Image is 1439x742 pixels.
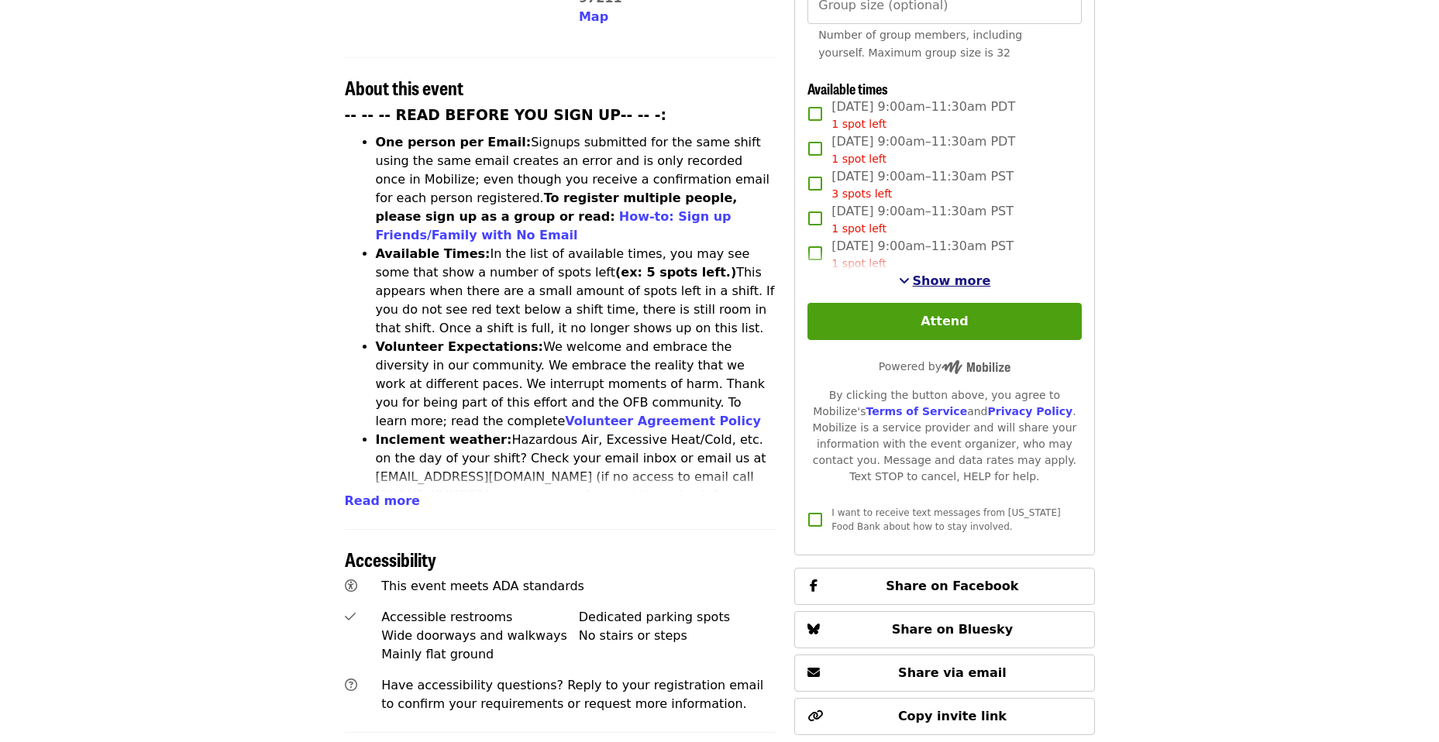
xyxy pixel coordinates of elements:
[345,74,463,101] span: About this event
[376,191,738,224] strong: To register multiple people, please sign up as a group or read:
[831,237,1014,272] span: [DATE] 9:00am–11:30am PST
[898,709,1007,723] span: Copy invite link
[794,698,1094,735] button: Copy invite link
[345,545,436,572] span: Accessibility
[579,608,776,627] div: Dedicated parking spots
[565,414,761,428] a: Volunteer Agreement Policy
[831,187,892,200] span: 3 spots left
[376,246,491,261] strong: Available Times:
[898,665,1007,680] span: Share via email
[807,78,888,98] span: Available times
[381,579,584,593] span: This event meets ADA standards
[794,654,1094,692] button: Share via email
[831,132,1015,167] span: [DATE] 9:00am–11:30am PDT
[381,608,579,627] div: Accessible restrooms
[376,135,532,149] strong: One person per Email:
[987,405,1072,417] a: Privacy Policy
[831,222,886,235] span: 1 spot left
[345,610,356,624] i: check icon
[345,492,420,510] button: Read more
[376,209,732,242] a: How-to: Sign up Friends/Family with No Email
[866,405,967,417] a: Terms of Service
[345,579,357,593] i: universal-access icon
[376,245,776,338] li: In the list of available times, you may see some that show a number of spots left This appears wh...
[807,387,1081,485] div: By clicking the button above, you agree to Mobilize's and . Mobilize is a service provider and wi...
[579,627,776,645] div: No stairs or steps
[376,431,776,524] li: Hazardous Air, Excessive Heat/Cold, etc. on the day of your shift? Check your email inbox or emai...
[913,273,991,288] span: Show more
[381,627,579,645] div: Wide doorways and walkways
[831,153,886,165] span: 1 spot left
[899,272,991,290] button: See more timeslots
[818,29,1022,59] span: Number of group members, including yourself. Maximum group size is 32
[376,338,776,431] li: We welcome and embrace the diversity in our community. We embrace the reality that we work at dif...
[381,645,579,664] div: Mainly flat ground
[831,167,1014,202] span: [DATE] 9:00am–11:30am PST
[615,265,736,280] strong: (ex: 5 spots left.)
[831,202,1014,237] span: [DATE] 9:00am–11:30am PST
[892,622,1014,637] span: Share on Bluesky
[794,568,1094,605] button: Share on Facebook
[579,9,608,24] span: Map
[345,107,667,123] strong: -- -- -- READ BEFORE YOU SIGN UP-- -- -:
[831,507,1060,532] span: I want to receive text messages from [US_STATE] Food Bank about how to stay involved.
[794,611,1094,648] button: Share on Bluesky
[381,678,763,711] span: Have accessibility questions? Reply to your registration email to confirm your requirements or re...
[831,257,886,270] span: 1 spot left
[807,303,1081,340] button: Attend
[376,432,512,447] strong: Inclement weather:
[579,8,608,26] button: Map
[879,360,1010,373] span: Powered by
[345,678,357,692] i: question-circle icon
[376,339,544,354] strong: Volunteer Expectations:
[345,493,420,508] span: Read more
[831,118,886,130] span: 1 spot left
[376,133,776,245] li: Signups submitted for the same shift using the same email creates an error and is only recorded o...
[886,579,1018,593] span: Share on Facebook
[942,360,1010,374] img: Powered by Mobilize
[831,98,1015,132] span: [DATE] 9:00am–11:30am PDT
